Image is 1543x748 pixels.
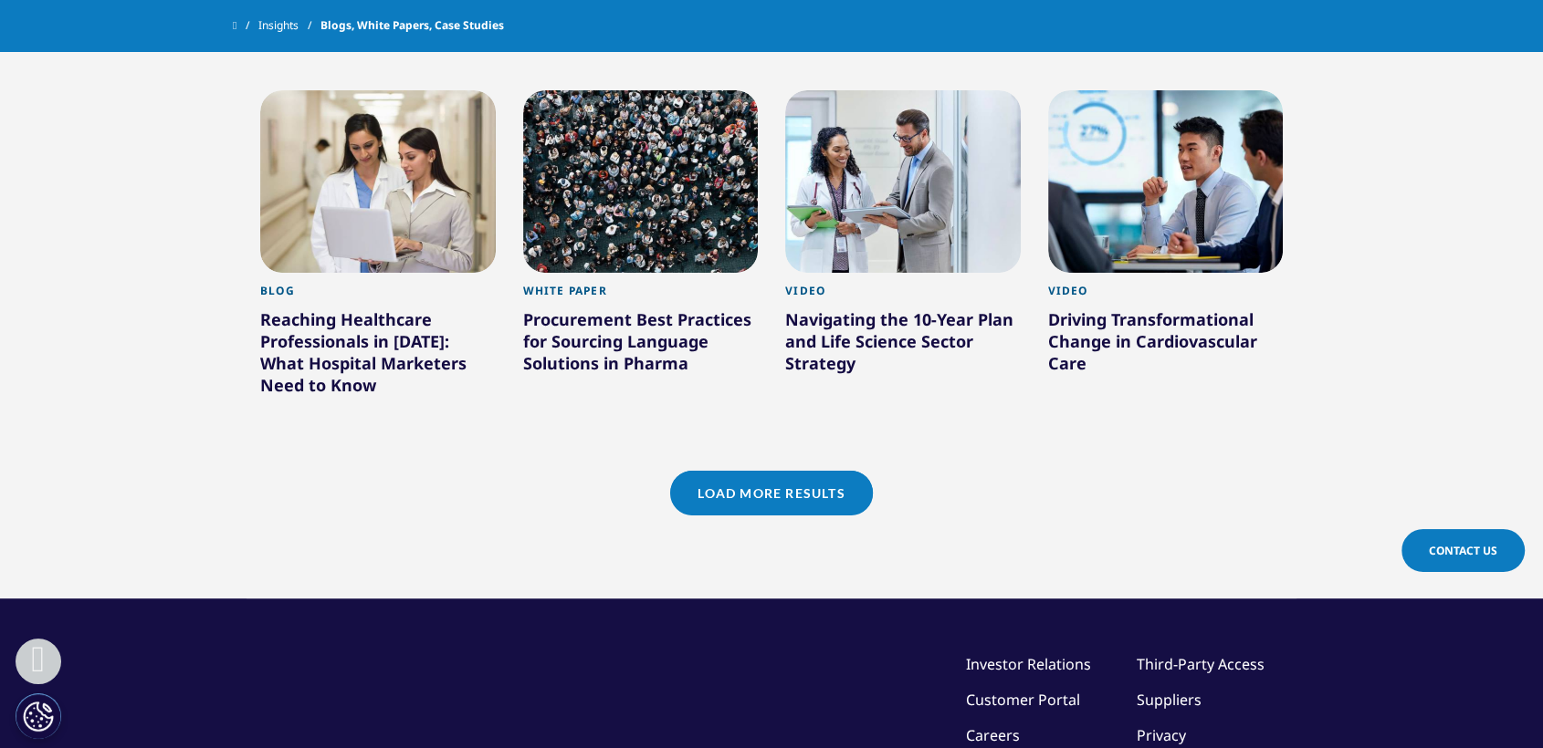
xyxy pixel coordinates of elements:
[523,273,759,421] a: White Paper Procurement Best Practices for Sourcing Language Solutions in Pharma
[260,284,496,308] div: Blog
[16,693,61,739] button: Cookie Settings
[1048,284,1284,308] div: Video
[966,725,1020,745] a: Careers
[785,273,1021,421] a: Video Navigating the 10-Year Plan and Life Science Sector Strategy
[785,284,1021,308] div: Video
[260,308,496,403] div: Reaching Healthcare Professionals in [DATE]: What Hospital Marketers Need to Know
[1048,308,1284,381] div: Driving Transformational Change in Cardiovascular Care
[260,273,496,443] a: Blog Reaching Healthcare Professionals in [DATE]: What Hospital Marketers Need to Know
[966,690,1080,710] a: Customer Portal
[1137,725,1186,745] a: Privacy
[785,308,1021,381] div: Navigating the 10-Year Plan and Life Science Sector Strategy
[670,471,872,515] a: Load More Results
[523,284,759,308] div: White Paper
[320,9,504,42] span: Blogs, White Papers, Case Studies
[523,308,759,381] div: Procurement Best Practices for Sourcing Language Solutions in Pharma
[966,654,1091,674] a: Investor Relations
[1401,529,1525,572] a: Contact Us
[258,9,320,42] a: Insights
[1137,690,1202,710] a: Suppliers
[1048,273,1284,421] a: Video Driving Transformational Change in Cardiovascular Care
[1429,543,1497,558] span: Contact Us
[1137,654,1265,674] a: Third-Party Access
